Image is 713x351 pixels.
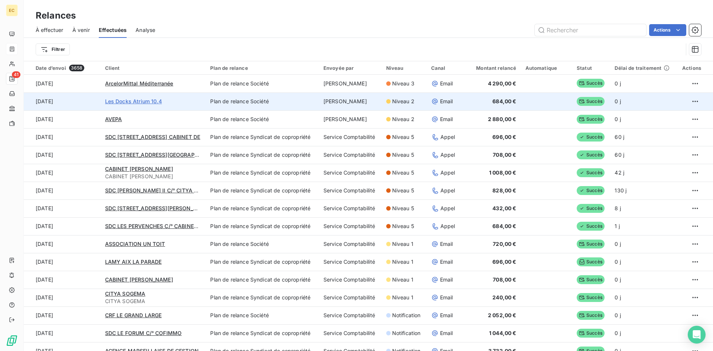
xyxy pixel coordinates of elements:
div: Niveau [386,65,422,71]
span: Appel [440,222,455,230]
span: 696,00 € [492,134,516,140]
span: Niveau 2 [392,98,414,105]
td: 0 j [610,75,676,92]
td: [DATE] [24,164,101,182]
span: Appel [440,169,455,176]
span: Email [440,240,453,248]
span: Appel [440,151,455,159]
span: Effectuées [99,26,127,34]
td: 1 j [610,217,676,235]
span: Niveau 2 [392,116,414,123]
span: Délai de traitement [615,65,661,71]
td: 0 j [610,306,676,324]
div: EC [6,4,18,16]
div: Montant relancé [465,65,517,71]
td: [DATE] [24,289,101,306]
td: 0 j [610,110,676,128]
span: Email [440,98,453,105]
td: 0 j [610,271,676,289]
span: LAMY AIX LA PARADE [105,259,162,265]
span: Niveau 5 [392,205,414,212]
span: Notification [392,329,421,337]
span: Succès [577,293,605,302]
span: Appel [440,187,455,194]
td: Plan de relance Syndicat de copropriété [206,199,319,217]
span: À venir [72,26,90,34]
td: Service Comptabilité [319,324,382,342]
td: Service Comptabilité [319,199,382,217]
span: Succès [577,222,605,231]
td: 130 j [610,182,676,199]
td: Plan de relance Syndicat de copropriété [206,164,319,182]
button: Filtrer [36,43,70,55]
div: Actions [681,65,701,71]
span: Niveau 1 [392,294,413,301]
span: Succès [577,311,605,320]
td: Plan de relance Société [206,92,319,110]
span: CABINET [PERSON_NAME] [105,276,173,283]
span: SDC LES PERVENCHES C/° CABINET [PERSON_NAME] [105,223,242,229]
td: 0 j [610,253,676,271]
span: Succès [577,79,605,88]
td: Service Comptabilité [319,146,382,164]
span: Appel [440,205,455,212]
td: Service Comptabilité [319,217,382,235]
td: [DATE] [24,146,101,164]
input: Rechercher [535,24,646,36]
div: Open Intercom Messenger [688,326,706,344]
span: 708,00 € [493,276,516,283]
td: Plan de relance Syndicat de copropriété [206,289,319,306]
span: Email [440,294,453,301]
td: Plan de relance Syndicat de copropriété [206,128,319,146]
td: [DATE] [24,235,101,253]
td: [DATE] [24,182,101,199]
td: Plan de relance Société [206,306,319,324]
td: [DATE] [24,199,101,217]
span: Email [440,258,453,266]
span: 684,00 € [492,223,516,229]
span: CABINET [PERSON_NAME] [105,173,202,180]
span: Niveau 5 [392,222,414,230]
span: CRF LE GRAND LARGE [105,312,162,318]
span: Les Docks Atrium 10.4 [105,98,162,104]
span: SDC [STREET_ADDRESS][PERSON_NAME][PERSON_NAME] [105,205,254,211]
div: Plan de relance [210,65,314,71]
span: Niveau 1 [392,258,413,266]
td: Plan de relance Société [206,75,319,92]
td: Service Comptabilité [319,306,382,324]
td: [DATE] [24,306,101,324]
span: 1 008,00 € [489,169,517,176]
span: AVEPA [105,116,122,122]
span: 720,00 € [493,241,516,247]
span: Succès [577,204,605,213]
span: Succès [577,329,605,338]
span: Appel [440,133,455,141]
td: [DATE] [24,271,101,289]
span: Succès [577,150,605,159]
span: SDC [STREET_ADDRESS][GEOGRAPHIC_DATA] /° SERGIC [105,152,247,158]
td: 0 j [610,289,676,306]
td: [DATE] [24,75,101,92]
span: Email [440,276,453,283]
td: Plan de relance Société [206,235,319,253]
span: Client [105,65,120,71]
td: [PERSON_NAME] [319,92,382,110]
span: Notification [392,312,421,319]
div: Envoyée par [323,65,377,71]
td: Plan de relance Syndicat de copropriété [206,146,319,164]
span: 696,00 € [492,259,516,265]
span: Niveau 1 [392,240,413,248]
td: Plan de relance Société [206,110,319,128]
td: Service Comptabilité [319,164,382,182]
span: 4 290,00 € [488,80,517,87]
span: 2 052,00 € [488,312,517,318]
span: Email [440,312,453,319]
span: 684,00 € [492,98,516,104]
span: ArcelorMittal Méditerranée [105,80,173,87]
span: Email [440,116,453,123]
h3: Relances [36,9,76,22]
span: Analyse [136,26,155,34]
td: Plan de relance Syndicat de copropriété [206,182,319,199]
span: CABINET [PERSON_NAME] [105,166,173,172]
td: 0 j [610,92,676,110]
